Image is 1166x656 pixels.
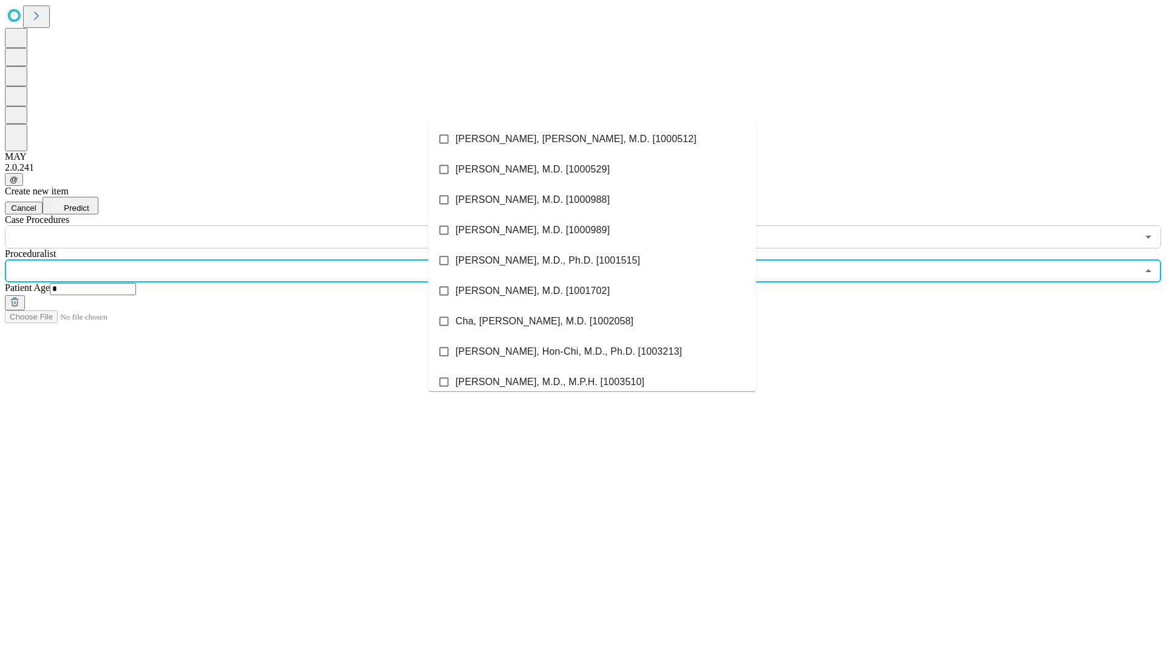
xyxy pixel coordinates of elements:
[5,173,23,186] button: @
[1140,228,1157,245] button: Open
[455,162,610,177] span: [PERSON_NAME], M.D. [1000529]
[455,132,697,146] span: [PERSON_NAME], [PERSON_NAME], M.D. [1000512]
[455,375,644,389] span: [PERSON_NAME], M.D., M.P.H. [1003510]
[5,282,50,293] span: Patient Age
[455,284,610,298] span: [PERSON_NAME], M.D. [1001702]
[455,193,610,207] span: [PERSON_NAME], M.D. [1000988]
[5,202,43,214] button: Cancel
[43,197,98,214] button: Predict
[455,223,610,237] span: [PERSON_NAME], M.D. [1000989]
[455,314,633,329] span: Cha, [PERSON_NAME], M.D. [1002058]
[5,214,69,225] span: Scheduled Procedure
[455,344,682,359] span: [PERSON_NAME], Hon-Chi, M.D., Ph.D. [1003213]
[64,203,89,213] span: Predict
[5,186,69,196] span: Create new item
[5,162,1161,173] div: 2.0.241
[455,253,640,268] span: [PERSON_NAME], M.D., Ph.D. [1001515]
[1140,262,1157,279] button: Close
[10,175,18,184] span: @
[5,248,56,259] span: Proceduralist
[11,203,36,213] span: Cancel
[5,151,1161,162] div: MAY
